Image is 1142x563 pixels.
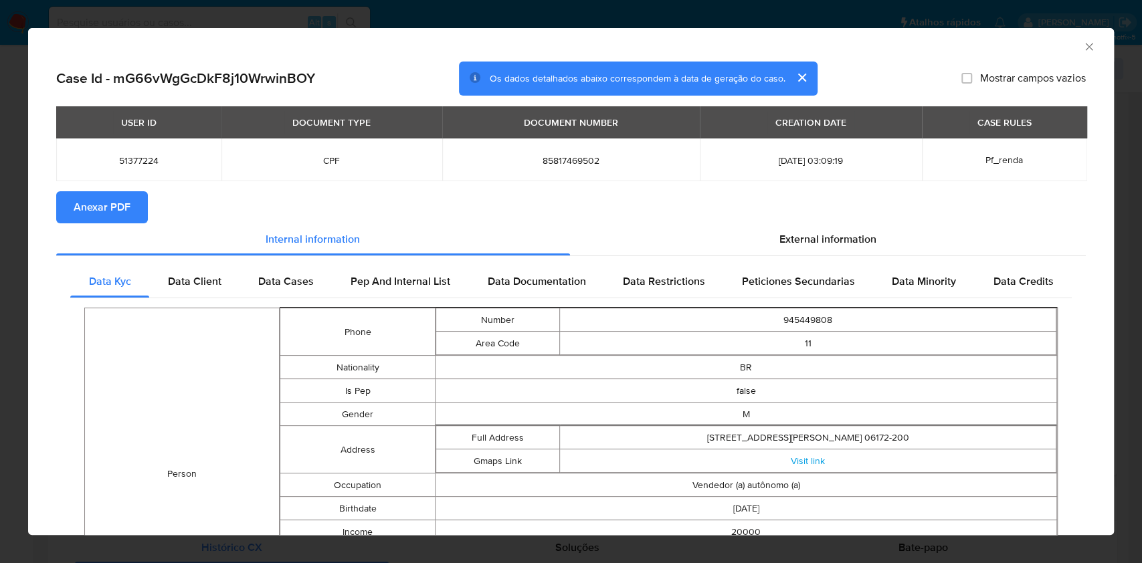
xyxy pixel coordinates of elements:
div: DOCUMENT NUMBER [516,111,626,134]
td: 11 [560,332,1056,355]
td: Nationality [280,356,435,379]
span: Data Restrictions [623,273,705,289]
div: Detailed info [56,223,1086,255]
span: CPF [237,154,426,166]
div: CREATION DATE [767,111,854,134]
span: Anexar PDF [74,193,130,222]
td: Birthdate [280,497,435,520]
span: Mostrar campos vazios [980,72,1086,85]
td: [STREET_ADDRESS][PERSON_NAME] 06172-200 [560,426,1056,449]
div: CASE RULES [969,111,1040,134]
td: 945449808 [560,308,1056,332]
div: DOCUMENT TYPE [284,111,379,134]
span: [DATE] 03:09:19 [716,154,906,166]
td: Income [280,520,435,544]
span: Data Minority [892,273,956,289]
td: Area Code [436,332,560,355]
button: cerrar [785,62,818,94]
span: External information [779,231,876,247]
span: Data Kyc [89,273,131,289]
td: Phone [280,308,435,356]
span: Peticiones Secundarias [742,273,855,289]
td: Is Pep [280,379,435,403]
div: closure-recommendation-modal [28,28,1114,535]
span: Data Documentation [487,273,585,289]
span: Data Cases [258,273,314,289]
div: USER ID [113,111,165,134]
span: Os dados detalhados abaixo correspondem à data de geração do caso. [490,72,785,85]
button: Anexar PDF [56,191,148,223]
span: 85817469502 [458,154,684,166]
span: Pep And Internal List [351,273,450,289]
td: [DATE] [436,497,1057,520]
td: Address [280,426,435,473]
button: Fechar a janela [1082,40,1095,52]
span: Data Credits [993,273,1053,289]
td: BR [436,356,1057,379]
td: Full Address [436,426,560,449]
td: Number [436,308,560,332]
td: Gender [280,403,435,426]
td: 20000 [436,520,1057,544]
a: Visit link [791,454,825,467]
span: 51377224 [72,154,205,166]
span: Internal information [266,231,360,247]
td: false [436,379,1057,403]
td: M [436,403,1057,426]
td: Vendedor (a) autônomo (a) [436,473,1057,497]
h2: Case Id - mG66vWgGcDkF8j10WrwinBOY [56,70,315,87]
input: Mostrar campos vazios [961,73,972,84]
td: Occupation [280,473,435,497]
span: Data Client [168,273,221,289]
span: Pf_renda [985,153,1023,166]
div: Detailed internal info [70,265,1072,298]
td: Gmaps Link [436,449,560,473]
